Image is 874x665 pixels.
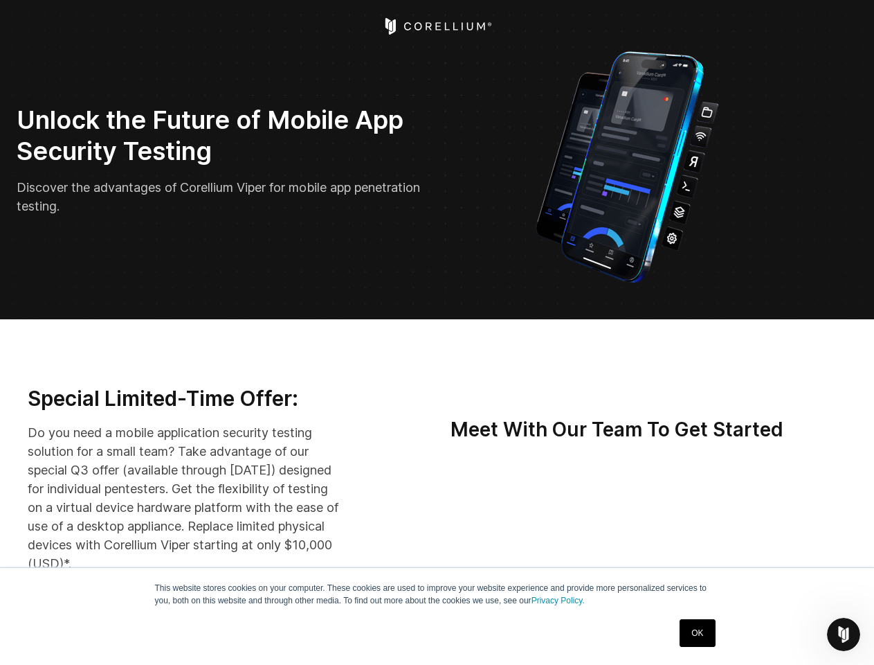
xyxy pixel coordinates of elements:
span: Discover the advantages of Corellium Viper for mobile app penetration testing. [17,180,420,213]
strong: Meet With Our Team To Get Started [450,418,783,441]
a: OK [680,619,715,647]
p: This website stores cookies on your computer. These cookies are used to improve your website expe... [155,582,720,607]
h2: Unlock the Future of Mobile App Security Testing [17,105,428,167]
h3: Special Limited-Time Offer: [28,386,342,412]
a: Corellium Home [382,18,492,35]
img: Corellium_VIPER_Hero_1_1x [523,44,731,286]
iframe: Intercom live chat [827,618,860,651]
a: Privacy Policy. [531,596,585,605]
